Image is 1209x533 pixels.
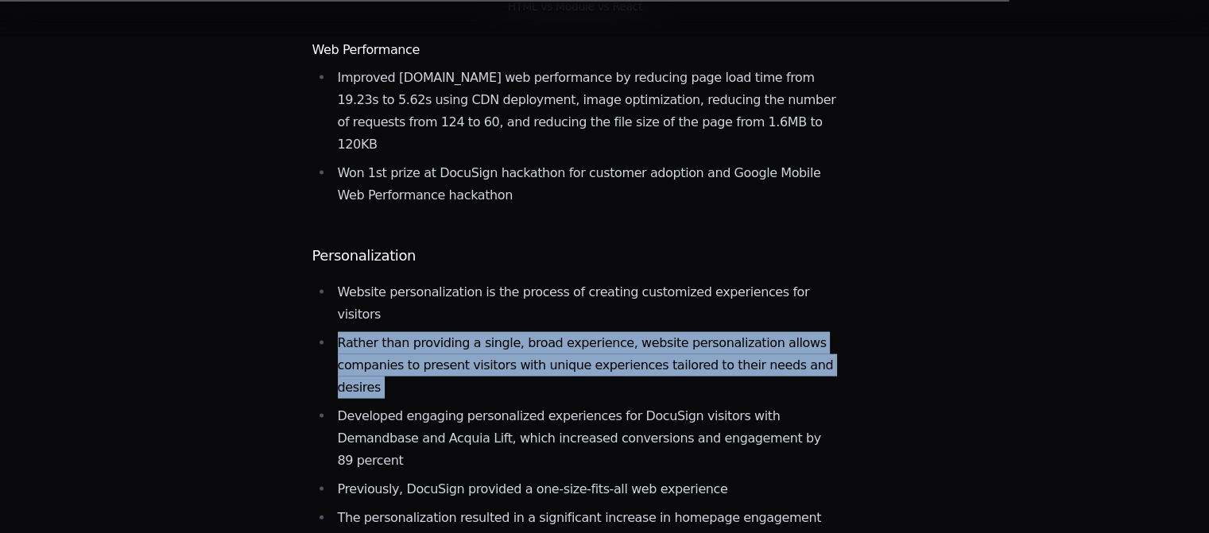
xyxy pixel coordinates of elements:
[333,281,839,326] li: Website personalization is the process of creating customized experiences for visitors
[333,162,839,207] li: Won 1st prize at DocuSign hackathon for customer adoption and Google Mobile Web Performance hacka...
[312,41,839,60] h3: Web Performance
[333,405,839,472] li: Developed engaging personalized experiences for DocuSign visitors with Demandbase and Acquia Lift...
[333,67,839,156] li: Improved [DOMAIN_NAME] web performance by reducing page load time from 19.23s to 5.62s using CDN ...
[333,478,839,500] li: Previously, DocuSign provided a one-size-fits-all web experience
[312,245,839,267] h2: Personalization
[333,332,839,399] li: Rather than providing a single, broad experience, website personalization allows companies to pre...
